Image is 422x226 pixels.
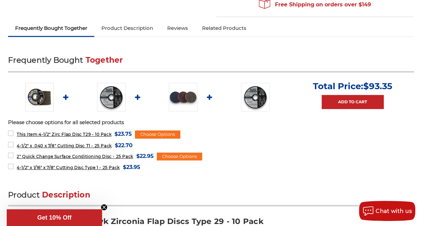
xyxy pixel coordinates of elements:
strong: This Item: [17,132,39,137]
img: 4.5" Black Hawk Zirconia Flap Disc 10 Pack [25,83,54,111]
a: Add to Cart [322,95,384,109]
a: Related Products [195,21,253,36]
span: $93.35 [363,81,392,92]
span: 2" Quick Change Surface Conditioning Disc - 25 Pack [17,154,133,159]
button: Chat with us [359,201,415,221]
button: Close teaser [101,204,107,211]
span: Get 10% Off [37,214,72,221]
div: Get 10% OffClose teaser [7,209,102,226]
a: Product Description [94,21,160,36]
span: Chat with us [376,208,412,214]
span: $22.70 [115,141,133,150]
span: $23.75 [114,129,132,138]
span: 4-1/2" x .040 x 7/8" Cutting Disc T1 - 25 Pack [17,143,112,148]
span: $22.95 [136,152,154,161]
span: Product [8,190,40,200]
p: Total Price: [313,81,392,92]
div: Choose Options [157,153,202,161]
a: Reviews [160,21,195,36]
div: Choose Options [135,130,180,138]
a: Frequently Bought Together [8,21,94,36]
p: Please choose options for all selected products [8,119,414,126]
span: 4-1/2" x 1/16" x 7/8" Cutting Disc Type 1 - 25 Pack [17,165,120,170]
span: $23.95 [123,163,140,172]
span: Frequently Bought [8,55,83,65]
span: 4-1/2" Zirc Flap Disc T29 - 10 Pack [17,132,111,137]
span: Description [42,190,90,200]
span: Together [86,55,123,65]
